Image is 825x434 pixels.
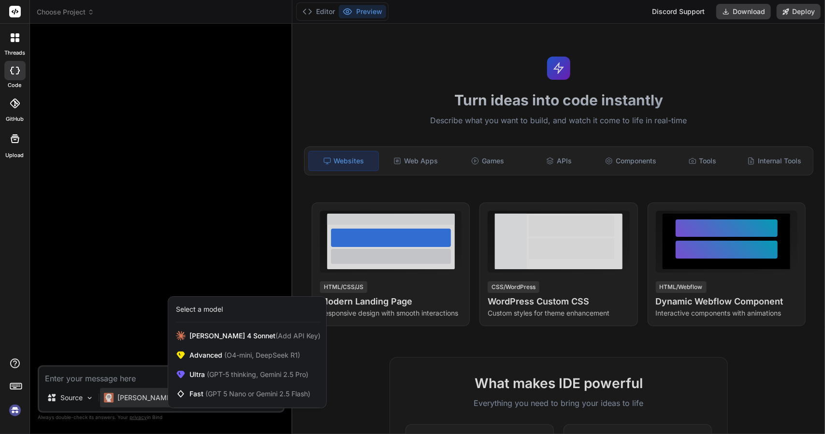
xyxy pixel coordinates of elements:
[7,402,23,419] img: signin
[205,390,310,398] span: (GPT 5 Nano or Gemini 2.5 Flash)
[189,389,310,399] span: Fast
[205,370,308,378] span: (GPT-5 thinking, Gemini 2.5 Pro)
[189,331,320,341] span: [PERSON_NAME] 4 Sonnet
[189,350,300,360] span: Advanced
[8,81,22,89] label: code
[176,304,223,314] div: Select a model
[4,49,25,57] label: threads
[6,151,24,159] label: Upload
[6,115,24,123] label: GitHub
[189,370,308,379] span: Ultra
[222,351,300,359] span: (O4-mini, DeepSeek R1)
[275,332,320,340] span: (Add API Key)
